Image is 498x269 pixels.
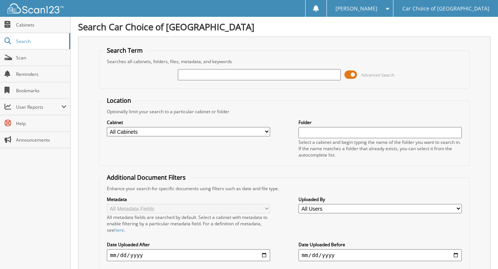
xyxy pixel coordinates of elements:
[16,71,66,77] span: Reminders
[107,119,270,126] label: Cabinet
[299,139,461,158] div: Select a cabinet and begin typing the name of the folder you want to search in. If the name match...
[107,214,270,233] div: All metadata fields are searched by default. Select a cabinet with metadata to enable filtering b...
[361,72,395,78] span: Advanced Search
[16,104,61,110] span: User Reports
[299,241,461,248] label: Date Uploaded Before
[402,6,489,11] span: Car Choice of [GEOGRAPHIC_DATA]
[103,46,146,55] legend: Search Term
[7,3,64,13] img: scan123-logo-white.svg
[299,249,461,261] input: end
[16,87,66,94] span: Bookmarks
[16,55,66,61] span: Scan
[107,241,270,248] label: Date Uploaded After
[114,227,124,233] a: here
[103,108,465,115] div: Optionally limit your search to a particular cabinet or folder
[107,196,270,202] label: Metadata
[16,120,66,127] span: Help
[103,96,135,105] legend: Location
[103,185,465,192] div: Enhance your search for specific documents using filters such as date and file type.
[299,196,461,202] label: Uploaded By
[335,6,377,11] span: [PERSON_NAME]
[299,119,461,126] label: Folder
[78,21,491,33] h1: Search Car Choice of [GEOGRAPHIC_DATA]
[16,22,66,28] span: Cabinets
[103,173,189,182] legend: Additional Document Filters
[103,58,465,65] div: Searches all cabinets, folders, files, metadata, and keywords
[16,38,65,44] span: Search
[16,137,66,143] span: Announcements
[107,249,270,261] input: start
